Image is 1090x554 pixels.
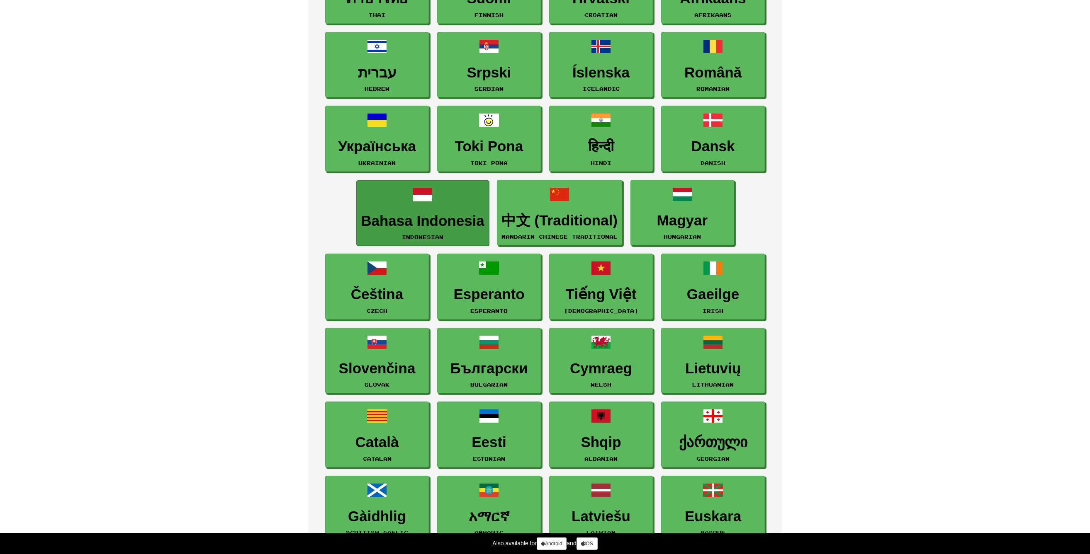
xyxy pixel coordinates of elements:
small: Amharic [474,530,504,535]
a: RomânăRomanian [661,32,765,98]
a: ČeštinaCzech [325,254,429,319]
small: Hebrew [365,86,389,92]
a: MagyarHungarian [630,180,734,246]
small: Georgian [696,456,730,462]
h3: Română [666,65,760,81]
small: Irish [703,308,723,314]
small: Esperanto [470,308,508,314]
small: Afrikaans [694,12,732,18]
h3: Magyar [635,213,730,229]
a: EuskaraBasque [661,476,765,542]
small: Ukrainian [358,160,396,166]
small: Basque [701,530,725,535]
h3: Українська [330,138,424,155]
small: Toki Pona [470,160,508,166]
a: SrpskiSerbian [437,32,541,98]
a: SlovenčinaSlovak [325,328,429,394]
h3: Čeština [330,286,424,302]
small: Romanian [696,86,730,92]
small: Croatian [584,12,618,18]
h3: አማርኛ [442,508,536,525]
a: LietuviųLithuanian [661,328,765,394]
small: Hungarian [664,234,701,240]
a: EsperantoEsperanto [437,254,541,319]
a: CymraegWelsh [549,328,653,394]
small: Thai [369,12,385,18]
a: 中文 (Traditional)Mandarin Chinese Traditional [497,180,622,246]
a: हिन्दीHindi [549,106,653,172]
h3: Dansk [666,138,760,155]
a: ÍslenskaIcelandic [549,32,653,98]
h3: עברית [330,65,424,81]
a: ShqipAlbanian [549,402,653,467]
h3: Toki Pona [442,138,536,155]
a: Android [537,537,567,550]
h3: Íslenska [554,65,648,81]
a: Toki PonaToki Pona [437,106,541,172]
a: Bahasa IndonesiaIndonesian [356,180,489,246]
small: Latvian [586,530,616,535]
h3: Shqip [554,434,648,450]
a: ქართულიGeorgian [661,402,765,467]
h3: Български [442,360,536,377]
small: Mandarin Chinese Traditional [501,234,618,240]
small: Indonesian [402,234,443,240]
a: DanskDanish [661,106,765,172]
a: አማርኛAmharic [437,476,541,542]
h3: Gàidhlig [330,508,424,525]
small: Czech [367,308,387,314]
small: Catalan [363,456,392,462]
small: Slovak [365,382,389,387]
a: Tiếng Việt[DEMOGRAPHIC_DATA] [549,254,653,319]
small: Welsh [591,382,611,387]
small: Estonian [473,456,505,462]
h3: हिन्दी [554,138,648,155]
h3: 中文 (Traditional) [501,213,618,229]
h3: Latviešu [554,508,648,525]
h3: Lietuvių [666,360,760,377]
a: GàidhligScottish Gaelic [325,476,429,542]
h3: Català [330,434,424,450]
h3: Slovenčina [330,360,424,377]
a: LatviešuLatvian [549,476,653,542]
a: БългарскиBulgarian [437,328,541,394]
a: EestiEstonian [437,402,541,467]
small: [DEMOGRAPHIC_DATA] [564,308,638,314]
small: Bulgarian [470,382,508,387]
small: Danish [701,160,725,166]
h3: ქართული [666,434,760,450]
h3: Esperanto [442,286,536,302]
h3: Euskara [666,508,760,525]
h3: Tiếng Việt [554,286,648,302]
h3: Bahasa Indonesia [361,213,484,229]
small: Hindi [591,160,611,166]
a: CatalàCatalan [325,402,429,467]
h3: Eesti [442,434,536,450]
h3: Gaeilge [666,286,760,302]
small: Scottish Gaelic [346,530,408,535]
a: GaeilgeIrish [661,254,765,319]
h3: Cymraeg [554,360,648,377]
a: עבריתHebrew [325,32,429,98]
small: Albanian [584,456,618,462]
small: Lithuanian [692,382,734,387]
a: iOS [577,537,598,550]
small: Serbian [474,86,504,92]
small: Icelandic [583,86,620,92]
small: Finnish [474,12,504,18]
a: УкраїнськаUkrainian [325,106,429,172]
h3: Srpski [442,65,536,81]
